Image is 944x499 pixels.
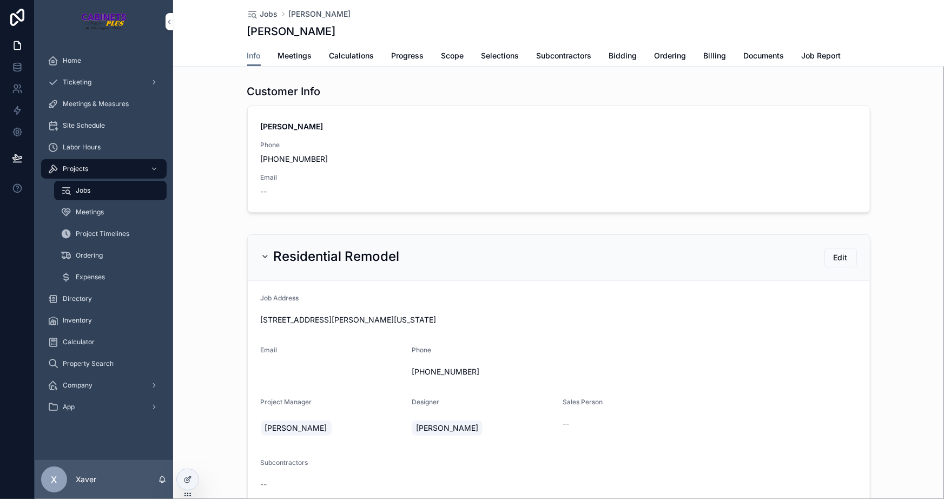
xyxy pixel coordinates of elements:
a: Bidding [609,46,637,68]
span: Billing [704,50,727,61]
span: Jobs [76,186,90,195]
a: Ordering [655,46,686,68]
span: Subcontractors [537,50,592,61]
span: Project Manager [261,398,312,406]
span: Meetings & Measures [63,100,129,108]
span: Edit [834,252,848,263]
span: Expenses [76,273,105,281]
span: X [51,473,57,486]
span: Projects [63,165,88,173]
a: Ordering [54,246,167,265]
a: Meetings [278,46,312,68]
a: Company [41,376,167,395]
a: Meetings [54,202,167,222]
a: Info [247,46,261,67]
a: Scope [441,46,464,68]
span: -- [261,186,267,197]
span: [PHONE_NUMBER] [412,366,857,377]
p: Xaver [76,474,96,485]
span: Calculator [63,338,95,346]
span: Email [261,346,278,354]
a: Expenses [54,267,167,287]
a: App [41,397,167,417]
span: Ticketing [63,78,91,87]
a: Directory [41,289,167,308]
a: Ticketing [41,73,167,92]
span: Email [261,173,857,182]
h1: [PERSON_NAME] [247,24,336,39]
span: Directory [63,294,92,303]
span: Calculations [329,50,374,61]
a: [PERSON_NAME] [289,9,351,19]
button: Edit [824,248,857,267]
span: Meetings [278,50,312,61]
h1: Customer Info [247,84,321,99]
span: Ordering [76,251,103,260]
span: Project Timelines [76,229,129,238]
a: Job Report [802,46,841,68]
span: Designer [412,398,439,406]
span: Company [63,381,93,390]
a: Jobs [54,181,167,200]
a: Inventory [41,311,167,330]
span: -- [261,479,267,490]
a: Meetings & Measures [41,94,167,114]
a: Jobs [247,9,278,19]
a: Progress [392,46,424,68]
a: Calculator [41,332,167,352]
span: Documents [744,50,784,61]
span: Site Schedule [63,121,105,130]
span: Home [63,56,81,65]
a: Selections [481,46,519,68]
a: Site Schedule [41,116,167,135]
span: Inventory [63,316,92,325]
span: Phone [261,141,857,149]
span: [PHONE_NUMBER] [261,154,857,165]
a: Subcontractors [537,46,592,68]
div: scrollable content [35,43,173,431]
a: Calculations [329,46,374,68]
span: Phone [412,346,431,354]
a: Projects [41,159,167,179]
span: Job Report [802,50,841,61]
span: Progress [392,50,424,61]
span: Ordering [655,50,686,61]
h2: Residential Remodel [274,248,400,265]
span: [PERSON_NAME] [416,423,478,434]
span: App [63,403,75,411]
span: Job Address [261,294,299,302]
span: Property Search [63,359,114,368]
a: Property Search [41,354,167,373]
img: App logo [81,13,127,30]
span: Labor Hours [63,143,101,152]
strong: [PERSON_NAME] [261,122,324,131]
a: Home [41,51,167,70]
span: [STREET_ADDRESS][PERSON_NAME][US_STATE] [261,314,857,325]
span: Jobs [260,9,278,19]
span: Scope [441,50,464,61]
span: Selections [481,50,519,61]
a: Labor Hours [41,137,167,157]
a: Billing [704,46,727,68]
span: Info [247,50,261,61]
a: Documents [744,46,784,68]
span: Meetings [76,208,104,216]
span: Sales Person [563,398,603,406]
a: Project Timelines [54,224,167,244]
span: -- [563,418,570,429]
span: Subcontractors [261,458,308,467]
span: Bidding [609,50,637,61]
span: [PERSON_NAME] [265,423,327,434]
